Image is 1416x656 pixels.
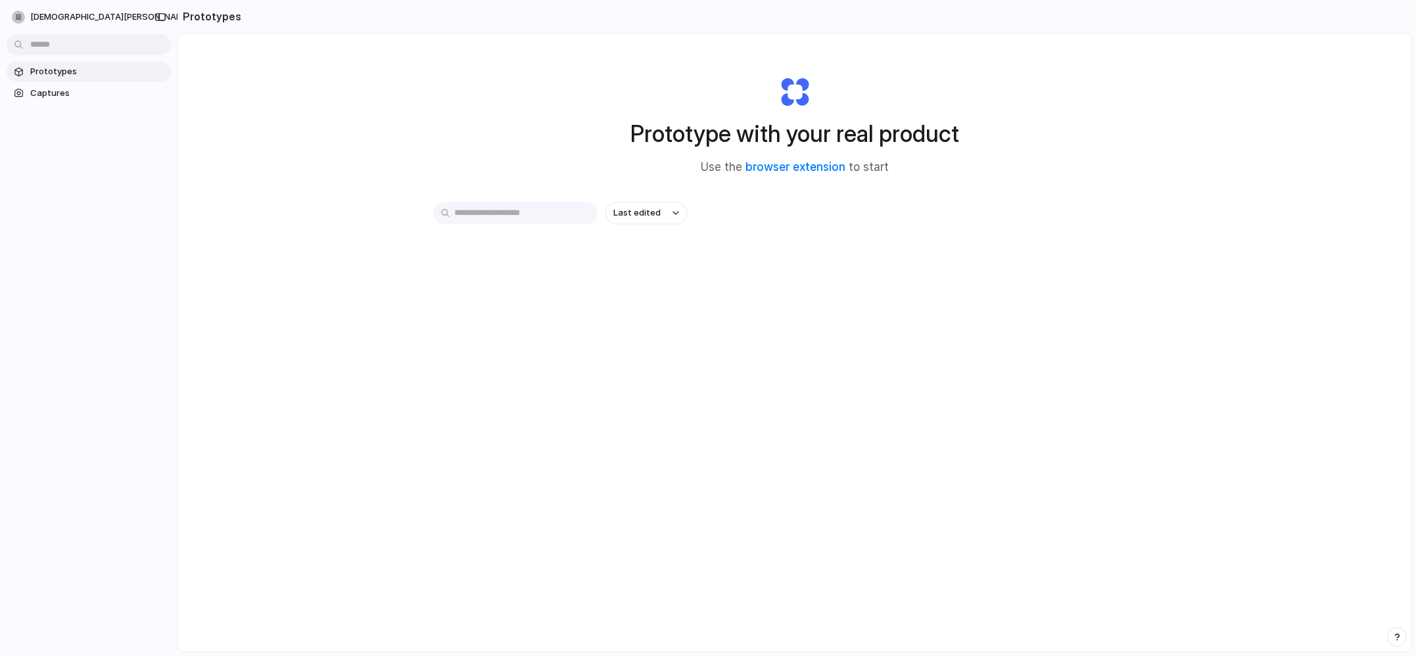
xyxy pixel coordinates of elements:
[605,202,687,224] button: Last edited
[30,11,191,24] span: [DEMOGRAPHIC_DATA][PERSON_NAME]
[701,159,889,176] span: Use the to start
[7,62,171,82] a: Prototypes
[30,87,166,100] span: Captures
[177,9,241,24] h2: Prototypes
[30,65,166,78] span: Prototypes
[7,7,211,28] button: [DEMOGRAPHIC_DATA][PERSON_NAME]
[7,83,171,103] a: Captures
[630,116,959,151] h1: Prototype with your real product
[745,160,845,174] a: browser extension
[613,206,661,220] span: Last edited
